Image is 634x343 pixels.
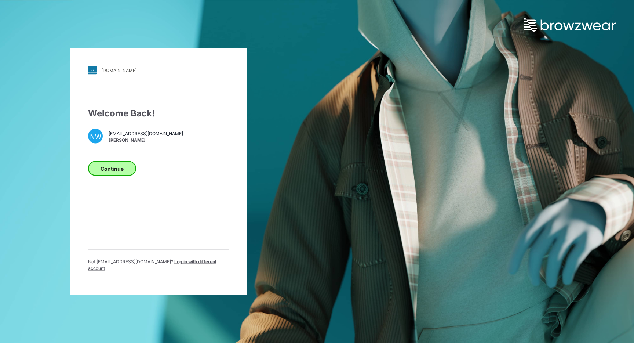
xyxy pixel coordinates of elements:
[109,137,183,143] span: [PERSON_NAME]
[88,259,229,272] p: Not [EMAIL_ADDRESS][DOMAIN_NAME] ?
[88,129,103,144] div: NW
[101,67,137,73] div: [DOMAIN_NAME]
[109,130,183,137] span: [EMAIL_ADDRESS][DOMAIN_NAME]
[88,66,229,75] a: [DOMAIN_NAME]
[524,18,616,32] img: browzwear-logo.e42bd6dac1945053ebaf764b6aa21510.svg
[88,107,229,120] div: Welcome Back!
[88,161,136,176] button: Continue
[88,66,97,75] img: stylezone-logo.562084cfcfab977791bfbf7441f1a819.svg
